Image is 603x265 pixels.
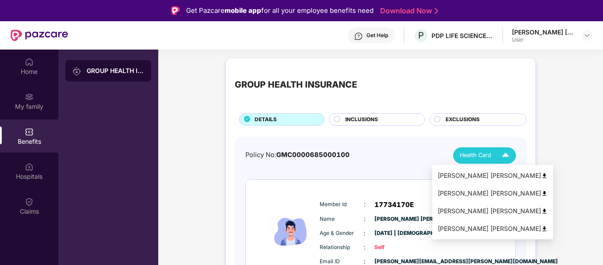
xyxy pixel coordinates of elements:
[460,151,491,160] span: Health Card
[255,115,277,124] span: DETAILS
[245,150,350,160] div: Policy No:
[345,115,378,124] span: INCLUSIONS
[541,173,548,179] img: svg+xml;base64,PHN2ZyB4bWxucz0iaHR0cDovL3d3dy53My5vcmcvMjAwMC9zdmciIHdpZHRoPSI0OCIgaGVpZ2h0PSI0OC...
[25,197,34,206] img: svg+xml;base64,PHN2ZyBpZD0iQ2xhaW0iIHhtbG5zPSJodHRwOi8vd3d3LnczLm9yZy8yMDAwL3N2ZyIgd2lkdGg9IjIwIi...
[435,6,438,15] img: Stroke
[380,6,435,15] a: Download Now
[354,32,363,41] img: svg+xml;base64,PHN2ZyBpZD0iSGVscC0zMngzMiIgeG1sbnM9Imh0dHA6Ly93d3cudzMub3JnLzIwMDAvc3ZnIiB3aWR0aD...
[225,6,261,15] strong: mobile app
[87,66,144,75] div: GROUP HEALTH INSURANCE
[431,31,493,40] div: PDP LIFE SCIENCE LOGISTICS INDIA PRIVATE LIMITED
[235,78,357,92] div: GROUP HEALTH INSURANCE
[320,215,364,223] span: Name
[25,127,34,136] img: svg+xml;base64,PHN2ZyBpZD0iQmVuZWZpdHMiIHhtbG5zPSJodHRwOi8vd3d3LnczLm9yZy8yMDAwL3N2ZyIgd2lkdGg9Ij...
[512,28,574,36] div: [PERSON_NAME] [PERSON_NAME]
[366,32,388,39] div: Get Help
[320,243,364,252] span: Relationship
[418,30,424,41] span: P
[186,5,374,16] div: Get Pazcare for all your employee benefits need
[512,36,574,43] div: User
[541,208,548,215] img: svg+xml;base64,PHN2ZyB4bWxucz0iaHR0cDovL3d3dy53My5vcmcvMjAwMC9zdmciIHdpZHRoPSI0OCIgaGVpZ2h0PSI0OC...
[438,188,548,198] div: [PERSON_NAME] [PERSON_NAME]
[11,30,68,41] img: New Pazcare Logo
[25,162,34,171] img: svg+xml;base64,PHN2ZyBpZD0iSG9zcGl0YWxzIiB4bWxucz0iaHR0cDovL3d3dy53My5vcmcvMjAwMC9zdmciIHdpZHRoPS...
[171,6,180,15] img: Logo
[453,147,516,164] button: Health Card
[498,148,513,163] img: Icuh8uwCUCF+XjCZyLQsAKiDCM9HiE6CMYmKQaPGkZKaA32CAAACiQcFBJY0IsAAAAASUVORK5CYII=
[364,214,366,224] span: :
[374,200,414,210] span: 17734170E
[541,190,548,197] img: svg+xml;base64,PHN2ZyB4bWxucz0iaHR0cDovL3d3dy53My5vcmcvMjAwMC9zdmciIHdpZHRoPSI0OCIgaGVpZ2h0PSI0OC...
[438,171,548,181] div: [PERSON_NAME] [PERSON_NAME]
[438,206,548,216] div: [PERSON_NAME] [PERSON_NAME]
[374,229,419,238] span: [DATE] | [DEMOGRAPHIC_DATA]
[446,115,480,124] span: EXCLUSIONS
[364,242,366,252] span: :
[364,200,366,209] span: :
[541,226,548,232] img: svg+xml;base64,PHN2ZyB4bWxucz0iaHR0cDovL3d3dy53My5vcmcvMjAwMC9zdmciIHdpZHRoPSI0OCIgaGVpZ2h0PSI0OC...
[73,67,81,76] img: svg+xml;base64,PHN2ZyB3aWR0aD0iMjAiIGhlaWdodD0iMjAiIHZpZXdCb3g9IjAgMCAyMCAyMCIgZmlsbD0ibm9uZSIgeG...
[438,224,548,234] div: [PERSON_NAME] [PERSON_NAME]
[584,32,591,39] img: svg+xml;base64,PHN2ZyBpZD0iRHJvcGRvd24tMzJ4MzIiIHhtbG5zPSJodHRwOi8vd3d3LnczLm9yZy8yMDAwL3N2ZyIgd2...
[320,229,364,238] span: Age & Gender
[374,243,419,252] span: Self
[25,58,34,66] img: svg+xml;base64,PHN2ZyBpZD0iSG9tZSIgeG1sbnM9Imh0dHA6Ly93d3cudzMub3JnLzIwMDAvc3ZnIiB3aWR0aD0iMjAiIG...
[25,92,34,101] img: svg+xml;base64,PHN2ZyB3aWR0aD0iMjAiIGhlaWdodD0iMjAiIHZpZXdCb3g9IjAgMCAyMCAyMCIgZmlsbD0ibm9uZSIgeG...
[364,228,366,238] span: :
[320,200,364,209] span: Member Id
[374,215,419,223] span: [PERSON_NAME] [PERSON_NAME]
[276,151,350,159] span: GMC0000685000100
